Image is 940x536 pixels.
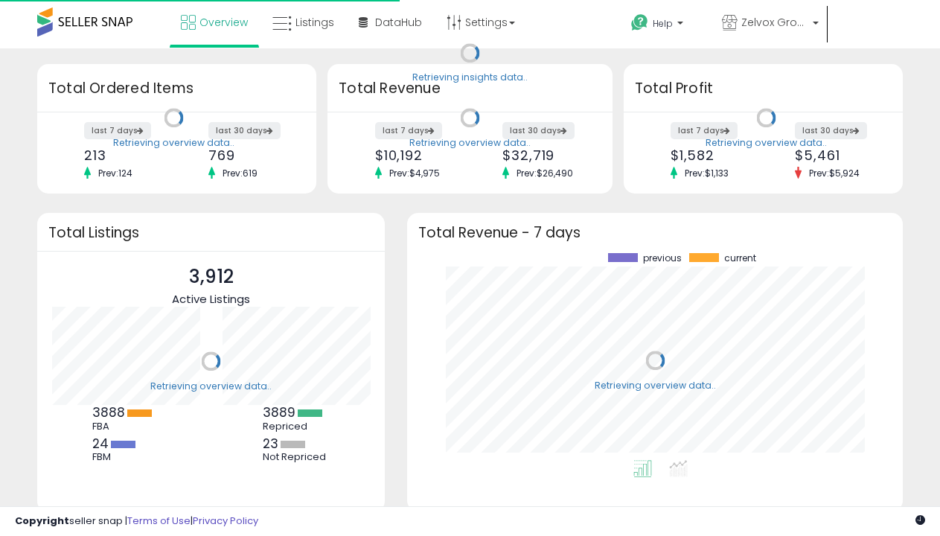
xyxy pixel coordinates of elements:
[295,15,334,30] span: Listings
[706,136,827,150] div: Retrieving overview data..
[409,136,531,150] div: Retrieving overview data..
[113,136,234,150] div: Retrieving overview data..
[150,380,272,393] div: Retrieving overview data..
[15,514,69,528] strong: Copyright
[375,15,422,30] span: DataHub
[741,15,808,30] span: Zelvox Group LLC
[595,379,716,392] div: Retrieving overview data..
[619,2,709,48] a: Help
[199,15,248,30] span: Overview
[653,17,673,30] span: Help
[630,13,649,32] i: Get Help
[15,514,258,529] div: seller snap | |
